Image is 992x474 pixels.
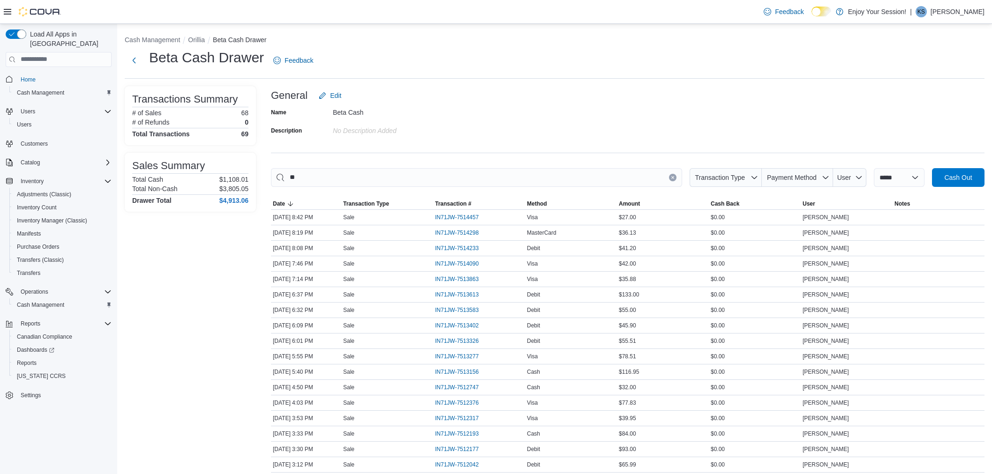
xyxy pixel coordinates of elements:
[125,36,180,44] button: Cash Management
[132,160,205,171] h3: Sales Summary
[709,274,801,285] div: $0.00
[17,318,44,329] button: Reports
[343,306,354,314] p: Sale
[435,229,479,237] span: IN71JW-7514298
[21,108,35,115] span: Users
[435,227,488,238] button: IN71JW-7514298
[527,291,540,298] span: Debit
[619,445,636,453] span: $93.00
[2,156,115,169] button: Catalog
[619,322,636,329] span: $45.90
[527,461,540,468] span: Debit
[271,335,341,347] div: [DATE] 6:01 PM
[271,168,682,187] input: This is a search bar. As you type, the results lower in the page will automatically filter.
[617,198,709,209] button: Amount
[21,178,44,185] span: Inventory
[695,174,745,181] span: Transaction Type
[803,214,849,221] span: [PERSON_NAME]
[271,304,341,316] div: [DATE] 6:32 PM
[13,119,112,130] span: Users
[435,304,488,316] button: IN71JW-7513583
[132,94,238,105] h3: Transactions Summary
[2,285,115,298] button: Operations
[330,91,341,100] span: Edit
[9,227,115,240] button: Manifests
[271,428,341,439] div: [DATE] 3:33 PM
[619,399,636,407] span: $77.83
[219,197,248,204] h4: $4,913.06
[315,86,345,105] button: Edit
[803,306,849,314] span: [PERSON_NAME]
[343,430,354,437] p: Sale
[709,459,801,470] div: $0.00
[435,260,479,267] span: IN71JW-7514090
[910,6,912,17] p: |
[188,36,205,44] button: Orillia
[435,244,479,252] span: IN71JW-7514233
[13,267,44,279] a: Transfers
[435,322,479,329] span: IN71JW-7513402
[760,2,807,21] a: Feedback
[709,227,801,238] div: $0.00
[527,368,540,376] span: Cash
[803,275,849,283] span: [PERSON_NAME]
[767,174,817,181] span: Payment Method
[343,353,354,360] p: Sale
[271,212,341,223] div: [DATE] 8:42 PM
[17,318,112,329] span: Reports
[13,331,112,342] span: Canadian Compliance
[803,229,849,237] span: [PERSON_NAME]
[2,137,115,150] button: Customers
[619,353,636,360] span: $78.51
[619,430,636,437] span: $84.00
[803,260,849,267] span: [PERSON_NAME]
[13,189,75,200] a: Adjustments (Classic)
[932,168,984,187] button: Cash Out
[333,123,458,134] div: No Description added
[803,430,849,437] span: [PERSON_NAME]
[435,291,479,298] span: IN71JW-7513613
[9,343,115,356] a: Dashboards
[709,243,801,254] div: $0.00
[527,275,538,283] span: Visa
[343,291,354,298] p: Sale
[17,138,52,149] a: Customers
[435,289,488,300] button: IN71JW-7513613
[803,415,849,422] span: [PERSON_NAME]
[132,130,190,138] h4: Total Transactions
[435,214,479,221] span: IN71JW-7514457
[435,212,488,223] button: IN71JW-7514457
[435,430,479,437] span: IN71JW-7512193
[435,399,479,407] span: IN71JW-7512376
[13,215,112,226] span: Inventory Manager (Classic)
[2,105,115,118] button: Users
[525,198,617,209] button: Method
[17,74,112,85] span: Home
[17,389,112,401] span: Settings
[833,168,866,187] button: User
[527,337,540,345] span: Debit
[343,384,354,391] p: Sale
[13,299,112,311] span: Cash Management
[803,337,849,345] span: [PERSON_NAME]
[709,304,801,316] div: $0.00
[343,337,354,345] p: Sale
[17,217,87,224] span: Inventory Manager (Classic)
[9,298,115,311] button: Cash Management
[527,399,538,407] span: Visa
[803,384,849,391] span: [PERSON_NAME]
[435,200,471,207] span: Transaction #
[619,384,636,391] span: $32.00
[803,244,849,252] span: [PERSON_NAME]
[132,197,172,204] h4: Drawer Total
[17,359,37,367] span: Reports
[21,159,40,166] span: Catalog
[271,274,341,285] div: [DATE] 7:14 PM
[17,157,44,168] button: Catalog
[13,241,112,252] span: Purchase Orders
[21,288,48,296] span: Operations
[619,415,636,422] span: $39.95
[13,228,45,239] a: Manifests
[9,370,115,383] button: [US_STATE] CCRS
[435,351,488,362] button: IN71JW-7513277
